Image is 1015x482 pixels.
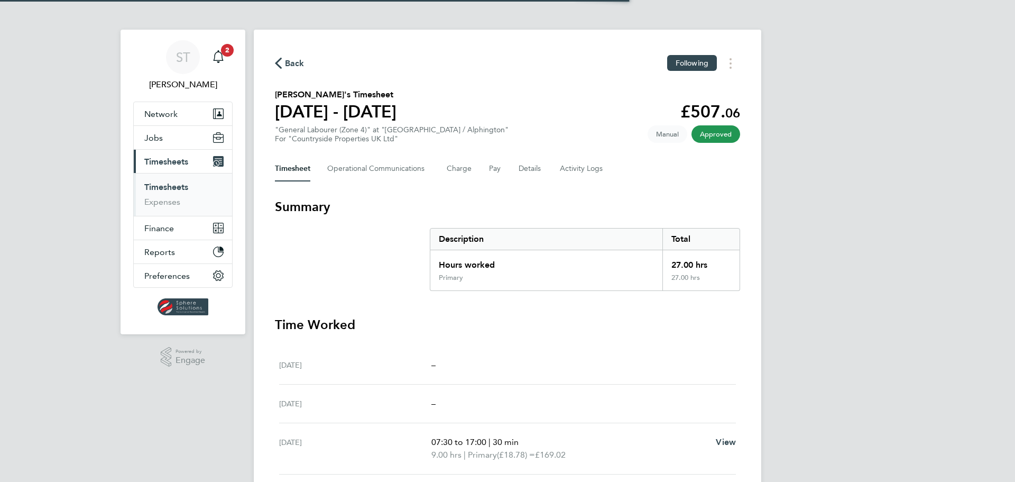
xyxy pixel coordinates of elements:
span: 30 min [493,437,519,447]
div: "General Labourer (Zone 4)" at "[GEOGRAPHIC_DATA] / Alphington" [275,125,509,143]
a: Go to home page [133,298,233,315]
div: Primary [439,274,463,282]
h1: [DATE] - [DATE] [275,101,396,122]
span: Back [285,57,304,70]
span: Powered by [176,347,205,356]
button: Pay [489,156,502,181]
span: Following [676,58,708,68]
h2: [PERSON_NAME]'s Timesheet [275,88,396,101]
button: Preferences [134,264,232,287]
button: Operational Communications [327,156,430,181]
span: 06 [725,105,740,121]
div: [DATE] [279,436,431,461]
button: Activity Logs [560,156,604,181]
h3: Summary [275,198,740,215]
span: 9.00 hrs [431,450,462,460]
span: 07:30 to 17:00 [431,437,486,447]
nav: Main navigation [121,30,245,334]
div: Total [662,229,740,250]
button: Timesheets [134,150,232,173]
span: 2 [221,44,234,57]
button: Following [667,55,717,71]
span: Selin Thomas [133,78,233,91]
button: Back [275,57,304,70]
img: spheresolutions-logo-retina.png [158,298,209,315]
div: [DATE] [279,359,431,371]
span: ST [176,50,190,64]
button: Finance [134,216,232,240]
span: Timesheets [144,157,188,167]
span: £169.02 [535,450,566,460]
button: Details [519,156,543,181]
span: View [716,437,736,447]
button: Network [134,102,232,125]
div: Hours worked [430,250,662,274]
span: | [464,450,466,460]
div: Description [430,229,662,250]
span: Network [144,109,178,119]
button: Timesheets Menu [721,55,740,71]
a: ST[PERSON_NAME] [133,40,233,91]
div: Summary [430,228,740,291]
a: View [716,436,736,449]
span: Finance [144,223,174,233]
a: Timesheets [144,182,188,192]
button: Charge [447,156,472,181]
div: [DATE] [279,397,431,410]
span: Reports [144,247,175,257]
a: Expenses [144,197,180,207]
div: Timesheets [134,173,232,216]
h3: Time Worked [275,316,740,333]
span: – [431,398,436,408]
button: Reports [134,240,232,263]
app-decimal: £507. [680,102,740,122]
a: 2 [208,40,229,74]
span: Engage [176,356,205,365]
span: Primary [468,449,497,461]
span: This timesheet has been approved. [691,125,740,143]
a: Powered byEngage [161,347,206,367]
span: This timesheet was manually created. [648,125,687,143]
span: (£18.78) = [497,450,535,460]
button: Jobs [134,126,232,149]
span: Preferences [144,271,190,281]
button: Timesheet [275,156,310,181]
span: Jobs [144,133,163,143]
span: – [431,360,436,370]
div: 27.00 hrs [662,250,740,274]
div: 27.00 hrs [662,274,740,290]
div: For "Countryside Properties UK Ltd" [275,134,509,143]
span: | [488,437,491,447]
